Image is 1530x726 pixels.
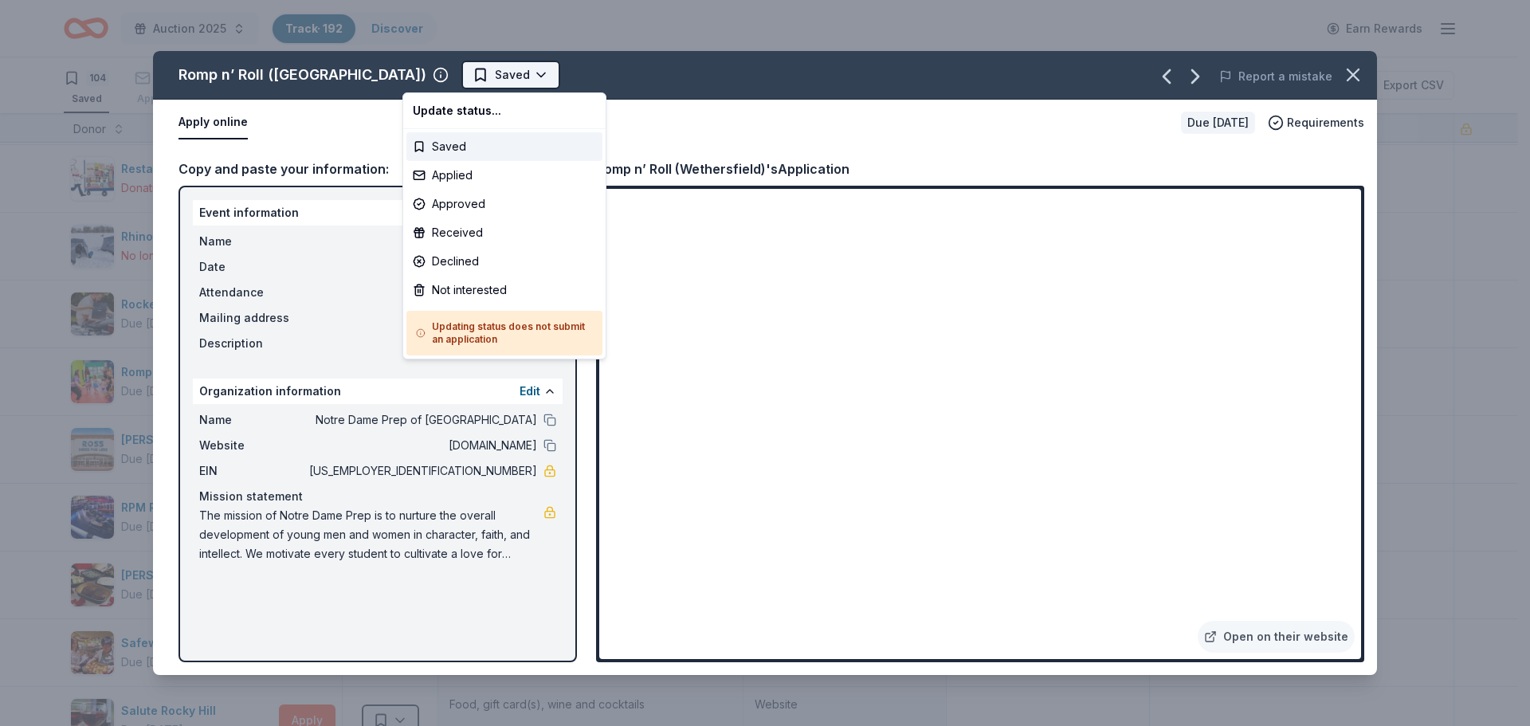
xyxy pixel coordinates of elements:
[406,190,602,218] div: Approved
[406,96,602,125] div: Update status...
[406,218,602,247] div: Received
[406,276,602,304] div: Not interested
[406,247,602,276] div: Declined
[406,132,602,161] div: Saved
[406,161,602,190] div: Applied
[416,320,593,346] h5: Updating status does not submit an application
